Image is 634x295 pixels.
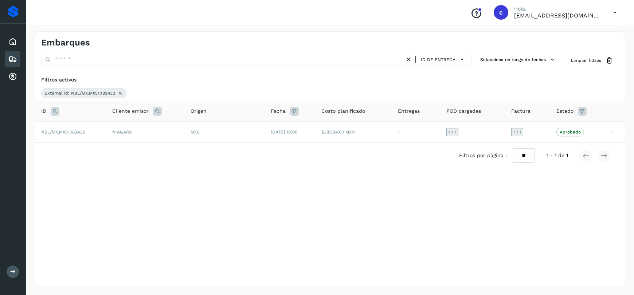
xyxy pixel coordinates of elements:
td: $38,584.00 MXN [316,121,392,142]
span: ID [41,107,46,115]
span: Factura [511,107,531,115]
span: POD cargadas [446,107,481,115]
span: Cliente emisor [112,107,149,115]
h4: Embarques [41,37,90,48]
span: 1 - 1 de 1 [547,152,568,159]
td: 1 [392,121,441,142]
td: NIAGARA [106,121,185,142]
div: Filtros activos [41,76,619,84]
div: External id: NBL/MX.MX51082432 [41,88,126,98]
div: Embarques [5,51,20,67]
span: External id: NBL/MX.MX51082432 [44,90,115,96]
div: Cuentas por cobrar [5,69,20,85]
span: MXC [191,129,200,135]
span: Entregas [398,107,420,115]
span: ID de entrega [421,56,455,63]
span: Estado [556,107,574,115]
span: Limpiar filtros [571,57,601,64]
span: Origen [191,107,207,115]
span: Filtros por página : [459,152,507,159]
button: ID de entrega [419,54,468,65]
span: 1 / 1 [513,130,521,134]
td: - [604,121,625,142]
span: Fecha [271,107,286,115]
button: Selecciona un rango de fechas [477,54,559,66]
span: Costo planificado [321,107,365,115]
p: Hola, [514,6,602,12]
p: Aprobado [560,129,581,135]
div: Inicio [5,34,20,50]
span: [DATE] 18:00 [271,129,297,135]
span: NBL/MX.MX51082432 [41,129,85,135]
p: cuentasespeciales8_met@castores.com.mx [514,12,602,19]
span: 1 / 1 [448,130,457,134]
button: Limpiar filtros [565,54,619,67]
